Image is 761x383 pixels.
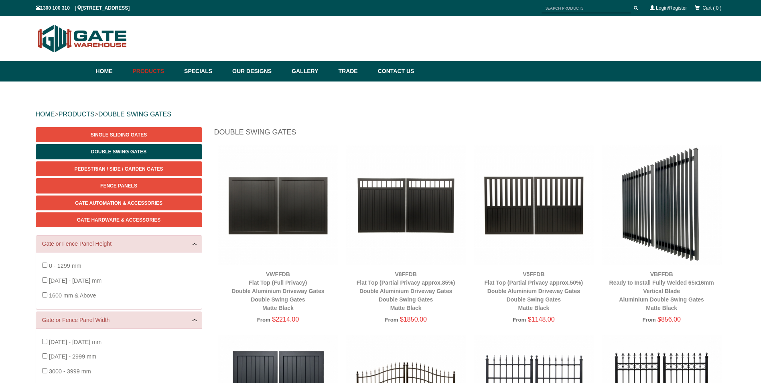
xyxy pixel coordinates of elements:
[656,5,687,11] a: Login/Register
[288,61,334,81] a: Gallery
[474,145,594,265] img: V5FFDB - Flat Top (Partial Privacy approx.50%) - Double Aluminium Driveway Gates - Double Swing G...
[36,102,726,127] div: > >
[702,5,721,11] span: Cart ( 0 )
[180,61,228,81] a: Specials
[218,145,338,265] img: VWFFDB - Flat Top (Full Privacy) - Double Aluminium Driveway Gates - Double Swing Gates - Matte B...
[98,111,171,118] a: DOUBLE SWING GATES
[36,111,55,118] a: HOME
[374,61,414,81] a: Contact Us
[49,292,96,299] span: 1600 mm & Above
[485,271,583,311] a: V5FFDBFlat Top (Partial Privacy approx.50%)Double Aluminium Driveway GatesDouble Swing GatesMatte...
[42,240,196,248] a: Gate or Fence Panel Height
[91,149,146,155] span: Double Swing Gates
[228,61,288,81] a: Our Designs
[609,271,714,311] a: VBFFDBReady to Install Fully Welded 65x16mm Vertical BladeAluminium Double Swing GatesMatte Black
[75,200,162,206] span: Gate Automation & Accessories
[346,145,466,265] img: V8FFDB - Flat Top (Partial Privacy approx.85%) - Double Aluminium Driveway Gates - Double Swing G...
[400,316,427,323] span: $1850.00
[59,111,95,118] a: PRODUCTS
[214,127,726,141] h1: Double Swing Gates
[602,145,722,265] img: VBFFDB - Ready to Install Fully Welded 65x16mm Vertical Blade - Aluminium Double Swing Gates - Ma...
[36,178,202,193] a: Fence Panels
[77,217,161,223] span: Gate Hardware & Accessories
[96,61,129,81] a: Home
[231,271,324,311] a: VWFFDBFlat Top (Full Privacy)Double Aluminium Driveway GatesDouble Swing GatesMatte Black
[542,3,631,13] input: SEARCH PRODUCTS
[36,196,202,210] a: Gate Automation & Accessories
[49,368,91,375] span: 3000 - 3999 mm
[42,316,196,324] a: Gate or Fence Panel Width
[36,127,202,142] a: Single Sliding Gates
[272,316,299,323] span: $2214.00
[257,317,270,323] span: From
[49,263,81,269] span: 0 - 1299 mm
[49,339,101,345] span: [DATE] - [DATE] mm
[49,353,96,360] span: [DATE] - 2999 mm
[36,144,202,159] a: Double Swing Gates
[74,166,163,172] span: Pedestrian / Side / Garden Gates
[385,317,398,323] span: From
[49,277,101,284] span: [DATE] - [DATE] mm
[658,316,681,323] span: $856.00
[642,317,655,323] span: From
[528,316,555,323] span: $1148.00
[129,61,181,81] a: Products
[334,61,373,81] a: Trade
[513,317,526,323] span: From
[357,271,455,311] a: V8FFDBFlat Top (Partial Privacy approx.85%)Double Aluminium Driveway GatesDouble Swing GatesMatte...
[36,161,202,176] a: Pedestrian / Side / Garden Gates
[36,5,130,11] span: 1300 100 310 | [STREET_ADDRESS]
[91,132,147,138] span: Single Sliding Gates
[36,212,202,227] a: Gate Hardware & Accessories
[36,20,129,57] img: Gate Warehouse
[100,183,137,189] span: Fence Panels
